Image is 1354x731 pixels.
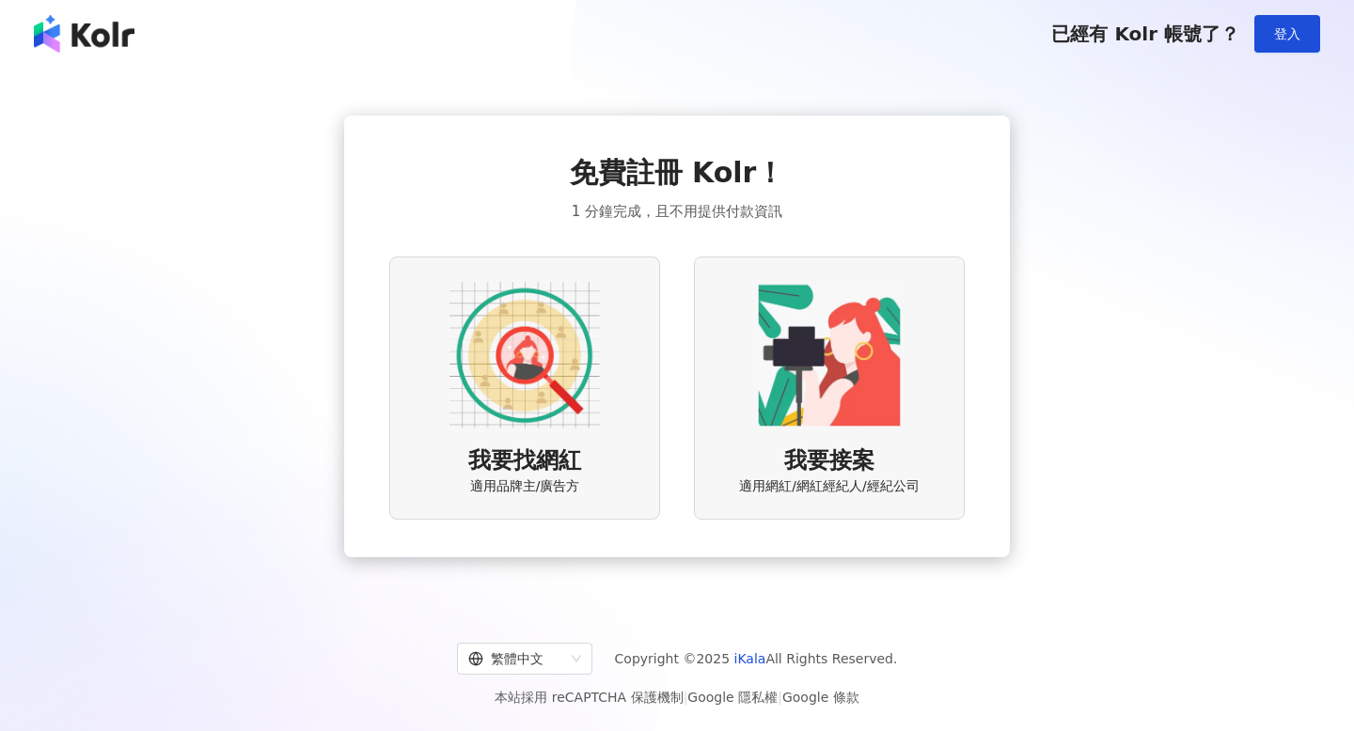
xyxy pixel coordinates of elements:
span: 登入 [1274,26,1300,41]
img: logo [34,15,134,53]
a: Google 條款 [782,690,859,705]
span: 已經有 Kolr 帳號了？ [1051,23,1239,45]
span: 我要接案 [784,445,874,477]
a: iKala [734,651,766,666]
div: 繁體中文 [468,644,564,674]
span: | [778,690,782,705]
button: 登入 [1254,15,1320,53]
span: 我要找網紅 [468,445,581,477]
a: Google 隱私權 [687,690,778,705]
span: 本站採用 reCAPTCHA 保護機制 [495,686,858,708]
span: 1 分鐘完成，且不用提供付款資訊 [572,200,782,223]
img: KOL identity option [754,280,905,430]
span: 適用網紅/網紅經紀人/經紀公司 [739,477,919,496]
span: | [684,690,688,705]
span: 適用品牌主/廣告方 [470,477,580,496]
img: AD identity option [449,280,600,430]
span: 免費註冊 Kolr！ [570,153,785,193]
span: Copyright © 2025 All Rights Reserved. [615,647,898,670]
